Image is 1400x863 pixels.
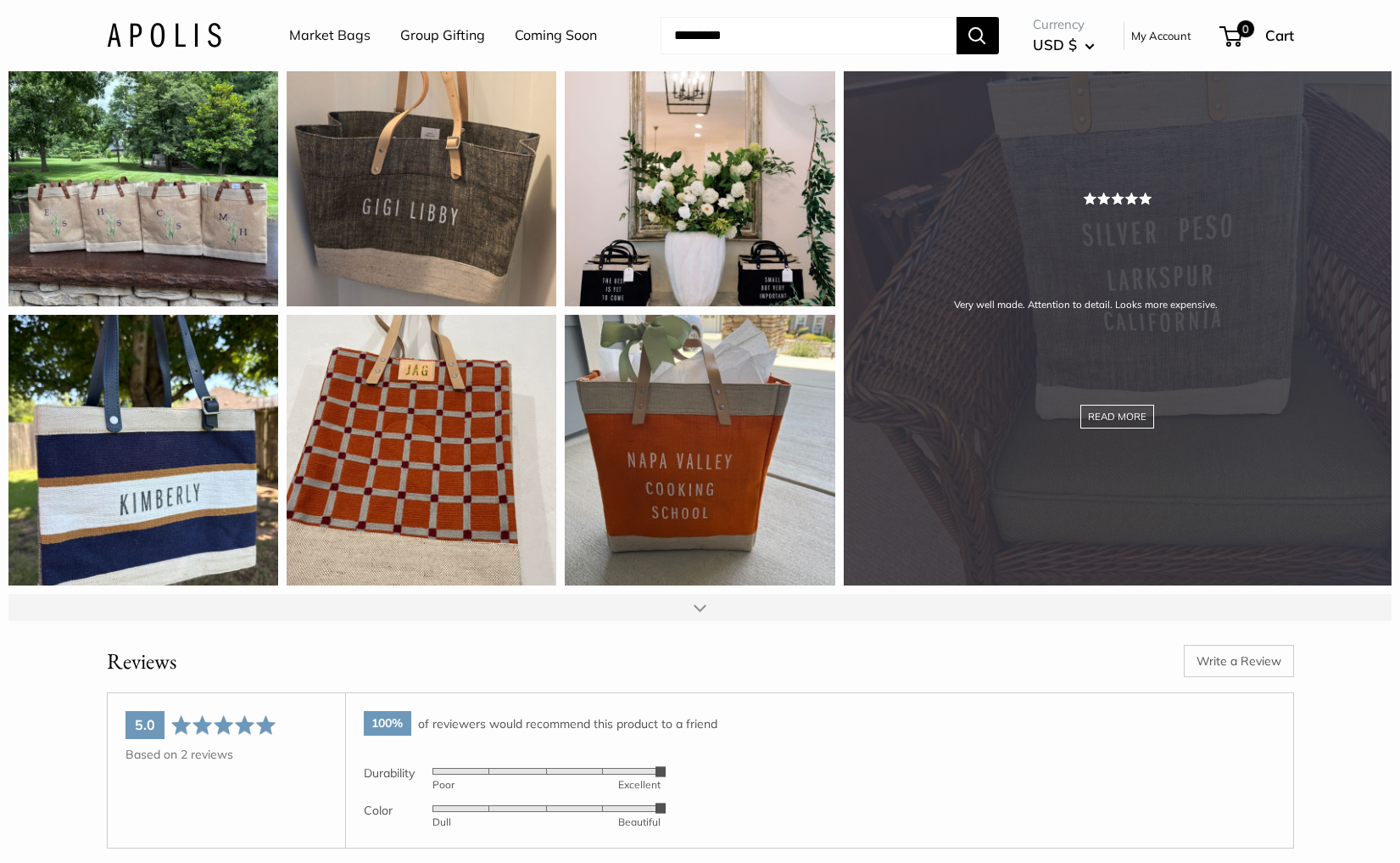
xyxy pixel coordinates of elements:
a: Coming Soon [515,23,597,48]
a: Group Gifting [400,23,485,48]
input: Search... [661,17,957,54]
a: My Account [1131,25,1191,46]
div: Poor [432,780,547,790]
span: Cart [1265,26,1294,44]
td: Color [364,793,432,830]
a: Write a Review [1184,645,1294,677]
td: Durability [364,756,432,793]
span: Currency [1033,13,1095,36]
span: 100% [364,711,412,736]
img: Apolis [107,23,221,48]
span: of reviewers would recommend this product to a friend [418,715,717,731]
span: USD $ [1033,36,1077,53]
div: Based on 2 reviews [125,745,327,764]
div: Dull [432,817,547,827]
span: 5.0 [135,716,155,733]
table: Product attribute rating averages [364,756,661,830]
a: Market Bags [289,23,371,48]
div: Beautiful [546,817,661,827]
span: 0 [1236,20,1253,37]
div: Excellent [546,780,661,790]
button: Search [957,17,999,54]
a: 0 Cart [1221,22,1294,49]
button: USD $ [1033,31,1095,59]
